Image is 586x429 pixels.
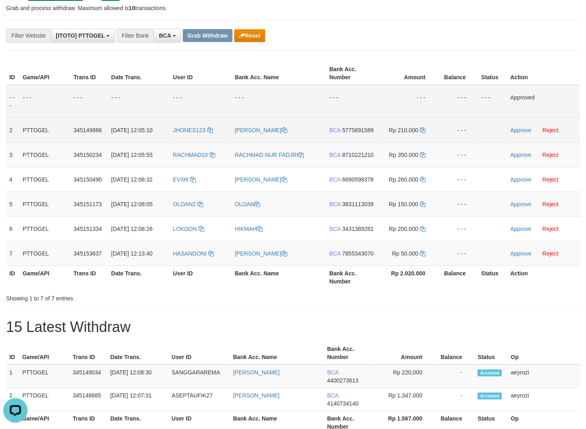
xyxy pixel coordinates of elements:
a: Reject [543,201,559,207]
span: RACHMAD10 [173,152,208,158]
td: [DATE] 12:07:31 [107,388,169,411]
td: ASEPTAUFIK27 [168,388,230,411]
a: OLOAN [235,201,260,207]
a: [PERSON_NAME] [235,127,287,133]
th: Balance [435,342,475,365]
th: Bank Acc. Name [232,266,326,289]
td: - - - [438,216,478,241]
span: [DATE] 12:13:40 [111,250,152,257]
a: Approve [510,201,531,207]
th: Status [478,266,507,289]
th: ID [6,266,19,289]
td: - - - [438,192,478,216]
a: Reject [543,250,559,257]
span: Accepted [478,393,502,399]
p: Grab and process withdraw. Maximum allowed is transactions. [6,4,580,12]
td: - - - [326,85,377,118]
a: Approve [510,226,531,232]
a: Reject [543,226,559,232]
td: - - - [19,85,70,118]
span: [DATE] 12:08:05 [111,201,152,207]
td: 2 [6,118,19,142]
span: BCA [327,392,338,399]
span: BCA [329,226,341,232]
a: Approve [510,250,531,257]
td: [DATE] 12:08:30 [107,365,169,388]
a: [PERSON_NAME] [235,176,287,183]
th: Status [474,342,508,365]
span: HASANDONI [173,250,207,257]
a: Copy 210000 to clipboard [420,127,425,133]
button: [ITOTO] PTTOGEL [51,29,115,42]
th: Trans ID [70,266,108,289]
td: - - - [438,167,478,192]
span: [DATE] 12:05:55 [111,152,152,158]
button: Reset [234,29,265,42]
th: Date Trans. [108,266,170,289]
td: - - - [438,241,478,266]
span: Copy 6690598378 to clipboard [342,176,374,183]
th: Trans ID [70,342,107,365]
a: [PERSON_NAME] [235,250,287,257]
th: Bank Acc. Name [232,62,326,85]
a: Copy 150000 to clipboard [420,201,425,207]
span: Copy 3831113039 to clipboard [342,201,374,207]
a: Copy 200000 to clipboard [420,226,425,232]
td: PTTOGEL [19,118,70,142]
a: [PERSON_NAME] [233,392,279,399]
span: BCA [159,32,171,39]
a: LOKDON [173,226,204,232]
a: Copy 50000 to clipboard [420,250,425,257]
td: PTTOGEL [19,365,70,388]
td: PTTOGEL [19,388,70,411]
a: Reject [543,127,559,133]
span: OLOAN2 [173,201,196,207]
td: PTTOGEL [19,241,70,266]
td: 7 [6,241,19,266]
th: Action [507,266,580,289]
span: Copy 5775691589 to clipboard [342,127,374,133]
td: - - - [478,85,507,118]
td: PTTOGEL [19,167,70,192]
th: Game/API [19,266,70,289]
td: 1 [6,365,19,388]
th: Rp 2.020.000 [377,266,438,289]
span: Rp 50.000 [392,250,419,257]
a: RACHMAD10 [173,152,215,158]
span: 345149886 [74,127,102,133]
td: SANGGARAREMA [168,365,230,388]
span: BCA [327,369,338,376]
th: User ID [170,266,232,289]
th: ID [6,62,19,85]
a: RACHMAD NUR FADJRI [235,152,304,158]
td: Approved [507,85,580,118]
td: 6 [6,216,19,241]
th: Bank Acc. Name [230,342,324,365]
h1: 15 Latest Withdraw [6,319,580,335]
a: Approve [510,152,531,158]
td: PTTOGEL [19,142,70,167]
button: Open LiveChat chat widget [3,3,28,27]
td: - - - [170,85,232,118]
span: Rp 200.000 [389,226,418,232]
a: EVI99 [173,176,196,183]
a: Copy 350000 to clipboard [420,152,425,158]
td: aeyrozi [508,388,580,411]
span: Rp 210.000 [389,127,418,133]
span: Copy 3431389281 to clipboard [342,226,374,232]
th: Balance [438,62,478,85]
span: JHONES123 [173,127,205,133]
span: Accepted [478,370,502,376]
a: JHONES123 [173,127,213,133]
td: 345149034 [70,365,107,388]
td: - - - [438,142,478,167]
button: Grab Withdraw [183,29,233,42]
th: Balance [438,266,478,289]
span: Rp 150.000 [389,201,418,207]
span: BCA [329,250,341,257]
td: - - - [232,85,326,118]
div: Filter Website [6,29,51,42]
div: Showing 1 to 7 of 7 entries [6,291,238,302]
th: Op [508,342,580,365]
span: 345153637 [74,250,102,257]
